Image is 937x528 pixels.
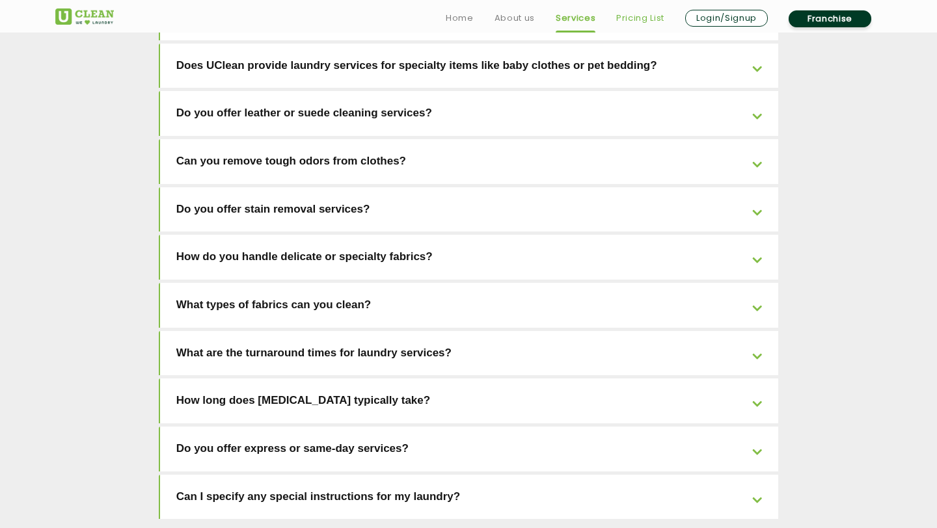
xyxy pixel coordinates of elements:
[160,331,779,376] a: What are the turnaround times for laundry services?
[160,378,779,423] a: How long does [MEDICAL_DATA] typically take?
[556,10,595,26] a: Services
[160,44,779,88] a: Does UClean provide laundry services for specialty items like baby clothes or pet bedding?
[160,91,779,136] a: Do you offer leather or suede cleaning services?
[789,10,871,27] a: Franchise
[685,10,768,27] a: Login/Signup
[160,475,779,520] a: Can I specify any special instructions for my laundry?
[616,10,664,26] a: Pricing List
[160,187,779,232] a: Do you offer stain removal services?
[55,8,114,25] img: UClean Laundry and Dry Cleaning
[160,139,779,184] a: Can you remove tough odors from clothes?
[160,427,779,471] a: Do you offer express or same-day services?
[495,10,535,26] a: About us
[160,283,779,328] a: What types of fabrics can you clean?
[446,10,474,26] a: Home
[160,235,779,280] a: How do you handle delicate or specialty fabrics?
